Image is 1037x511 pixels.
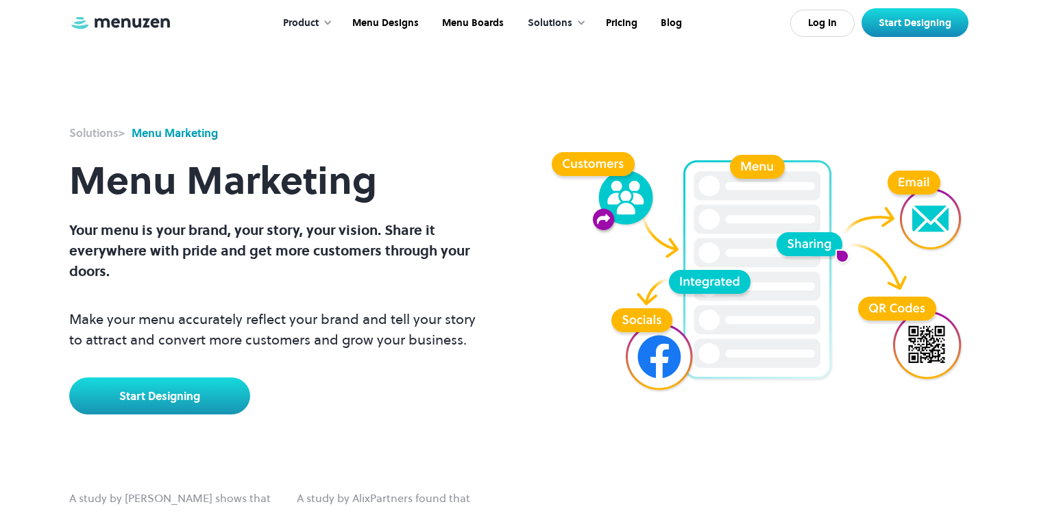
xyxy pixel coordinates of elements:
a: Start Designing [862,8,968,37]
div: > [69,125,125,141]
div: A study by AlixPartners found that [297,491,513,506]
div: Product [283,16,319,31]
a: Menu Boards [429,2,514,45]
div: Solutions [514,2,593,45]
div: A study by [PERSON_NAME] shows that [69,491,286,506]
a: Pricing [593,2,648,45]
p: Make your menu accurately reflect your brand and tell your story to attract and convert more cust... [69,309,491,350]
div: Menu Marketing [132,125,218,141]
div: Product [269,2,339,45]
h1: Menu Marketing [69,141,491,220]
a: Blog [648,2,692,45]
p: Your menu is your brand, your story, your vision. Share it everywhere with pride and get more cus... [69,220,491,282]
a: Start Designing [69,377,250,414]
strong: Solutions [69,125,119,140]
a: Solutions> [69,125,125,141]
div: Solutions [528,16,572,31]
a: Log In [790,10,855,37]
a: Menu Designs [339,2,429,45]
